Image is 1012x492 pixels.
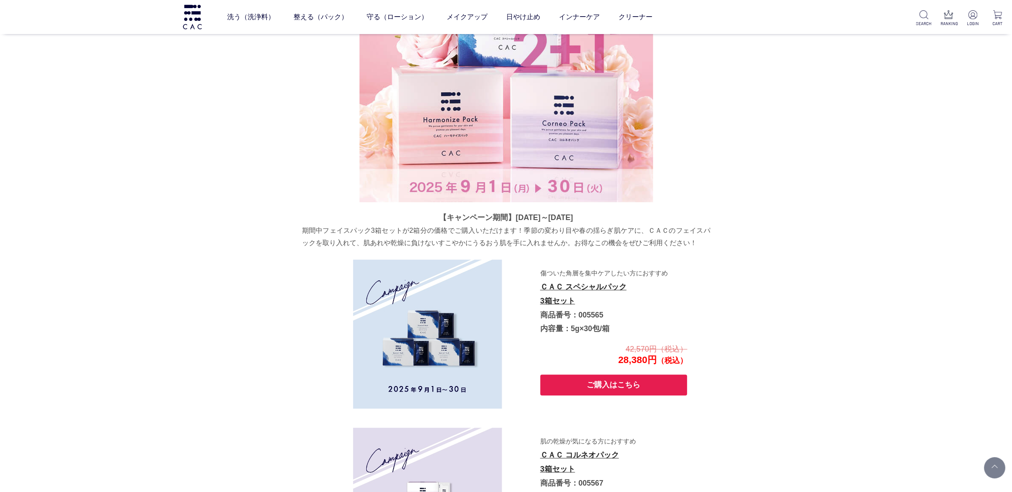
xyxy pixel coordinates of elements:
[540,283,627,305] a: ＣＡＣ スペシャルパック3箱セット
[302,211,710,224] p: 【キャンペーン期間】[DATE]～[DATE]
[353,260,502,409] img: 005565.jpg
[227,5,275,29] a: 洗う（洗浄料）
[540,266,687,335] p: 商品番号：005565 内容量：5g×30包/箱
[965,10,981,27] a: LOGIN
[989,10,1005,27] a: CART
[447,5,487,29] a: メイクアップ
[294,5,348,29] a: 整える（パック）
[506,5,540,29] a: 日やけ止め
[619,5,653,29] a: クリーナー
[965,20,981,27] p: LOGIN
[916,10,932,27] a: SEARCH
[941,20,956,27] p: RANKING
[539,343,687,366] p: 28,380円
[657,356,687,365] span: （税込）
[367,5,428,29] a: 守る（ローション）
[989,20,1005,27] p: CART
[182,5,203,29] img: logo
[941,10,956,27] a: RANKING
[626,345,687,353] span: 42,570円（税込）
[916,20,932,27] p: SEARCH
[540,269,668,283] span: 傷ついた角層を集中ケアしたい方におすすめ
[540,438,636,451] span: 肌の乾燥が気になる方におすすめ
[302,224,710,249] p: 期間中フェイスパック3箱セットが2箱分の価格でご購入いただけます！季節の変わり目や春の揺らぎ肌ケアに、ＣＡＣのフェイスパックを取り入れて、肌あれや乾燥に負けないすこやかにうるおう肌を手に入れませ...
[559,5,600,29] a: インナーケア
[540,375,687,395] button: ご購入はこちら
[540,451,619,473] a: ＣＡＣ コルネオパック3箱セット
